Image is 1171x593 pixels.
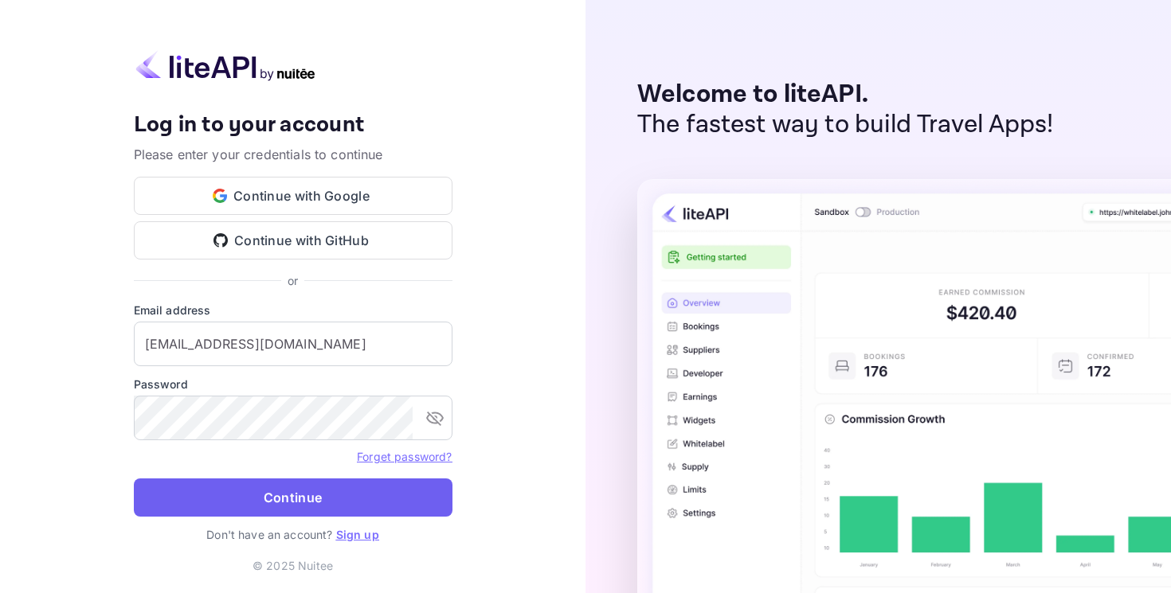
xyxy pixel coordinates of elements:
label: Password [134,376,452,392]
p: Please enter your credentials to continue [134,145,452,164]
a: Forget password? [357,450,452,463]
a: Forget password? [357,448,452,464]
button: Continue with Google [134,177,452,215]
h4: Log in to your account [134,111,452,139]
button: Continue [134,478,452,517]
a: Sign up [336,528,379,541]
p: Don't have an account? [134,526,452,543]
img: liteapi [134,50,317,81]
input: Enter your email address [134,322,452,366]
p: Welcome to liteAPI. [637,80,1054,110]
p: or [288,272,298,289]
p: The fastest way to build Travel Apps! [637,110,1054,140]
button: toggle password visibility [419,402,451,434]
label: Email address [134,302,452,318]
p: © 2025 Nuitee [253,557,333,574]
button: Continue with GitHub [134,221,452,259]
